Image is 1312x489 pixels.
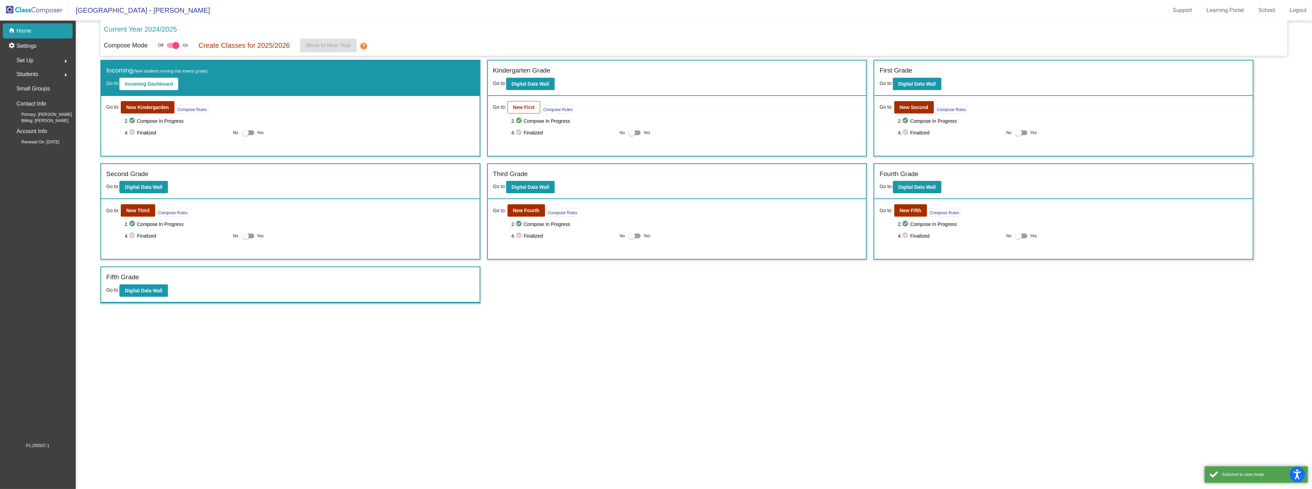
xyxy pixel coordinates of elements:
button: New Third [121,204,155,217]
span: [GEOGRAPHIC_DATA] - [PERSON_NAME] [69,5,210,16]
span: 4. Finalized [511,129,616,137]
label: Third Grade [493,169,528,179]
span: Go to: [879,207,893,214]
span: Go to: [879,184,893,189]
mat-icon: check_circle [902,220,910,228]
p: Current Year 2024/2025 [104,24,177,34]
span: Yes [257,129,264,137]
button: New Kindergarden [121,101,174,113]
span: Go to: [879,104,893,111]
span: Go to: [106,207,119,214]
span: 2. Compose In Progress [125,117,474,125]
span: 2. Compose In Progress [898,117,1248,125]
p: Account Info [17,127,47,136]
label: Fourth Grade [879,169,918,179]
button: New Fifth [894,204,927,217]
label: Kindergarten Grade [493,66,551,76]
span: Go to: [493,80,506,86]
span: 2. Compose In Progress [511,220,861,228]
button: Digital Data Wall [893,181,941,193]
span: Yes [643,129,650,137]
mat-icon: check_circle [129,117,137,125]
span: No [620,130,625,136]
p: Contact Info [17,99,46,109]
button: Digital Data Wall [119,284,168,297]
span: Move to Next Year [306,42,351,48]
button: Compose Rules [542,105,574,113]
mat-icon: check_circle [129,220,137,228]
button: Incoming Dashboard [119,78,178,90]
span: 4. Finalized [125,232,230,240]
mat-icon: check_circle [902,129,910,137]
button: Compose Rules [928,208,961,217]
span: Go to: [106,184,119,189]
span: Students [17,69,38,79]
span: 4. Finalized [511,232,616,240]
mat-icon: check_circle [515,129,524,137]
mat-icon: check_circle [515,117,524,125]
span: (New students moving into lowest grade) [133,69,207,74]
span: Go to: [106,80,119,86]
span: Off [158,42,163,48]
button: Digital Data Wall [119,181,168,193]
mat-icon: help [360,42,368,50]
span: Go to: [493,184,506,189]
b: Incoming Dashboard [125,81,173,87]
mat-icon: settings [8,42,17,50]
button: Compose Rules [157,208,189,217]
button: Compose Rules [935,105,968,113]
button: Move to Next Year [300,39,357,52]
span: 4. Finalized [898,232,1003,240]
span: 2. Compose In Progress [898,220,1248,228]
label: First Grade [879,66,912,76]
b: Digital Data Wall [512,184,549,190]
b: New Fifth [900,208,921,213]
b: Digital Data Wall [898,81,936,87]
span: 4. Finalized [898,129,1003,137]
b: New Second [900,105,928,110]
button: New First [508,101,540,113]
span: No [620,233,625,239]
span: On [183,42,188,48]
button: Digital Data Wall [506,181,555,193]
button: Digital Data Wall [893,78,941,90]
p: Settings [17,42,36,50]
span: Go to: [493,104,506,111]
span: 4. Finalized [125,129,230,137]
b: Digital Data Wall [898,184,936,190]
mat-icon: check_circle [129,129,137,137]
span: 2. Compose In Progress [511,117,861,125]
b: New Kindergarden [126,105,169,110]
b: New First [513,105,535,110]
mat-icon: check_circle [515,232,524,240]
b: Digital Data Wall [125,288,162,293]
b: New Third [126,208,150,213]
p: Compose Mode [104,41,148,50]
b: Digital Data Wall [512,81,549,87]
a: Logout [1284,5,1312,16]
span: Primary: [PERSON_NAME] [10,111,72,118]
span: Set Up [17,56,33,65]
label: Second Grade [106,169,149,179]
span: Yes [643,232,650,240]
span: No [233,130,238,136]
a: Learning Portal [1201,5,1250,16]
span: 2. Compose In Progress [125,220,474,228]
b: New Fourth [513,208,540,213]
p: Small Groups [17,84,50,94]
span: Go to: [106,104,119,111]
span: Yes [1030,129,1037,137]
mat-icon: check_circle [902,232,910,240]
span: Go to: [106,287,119,293]
a: School [1253,5,1281,16]
span: Go to: [493,207,506,214]
span: No [1006,233,1012,239]
button: Digital Data Wall [506,78,555,90]
mat-icon: check_circle [902,117,910,125]
span: Go to: [879,80,893,86]
mat-icon: home [8,27,17,35]
button: New Fourth [508,204,545,217]
mat-icon: check_circle [515,220,524,228]
p: Home [17,27,31,35]
b: Digital Data Wall [125,184,162,190]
